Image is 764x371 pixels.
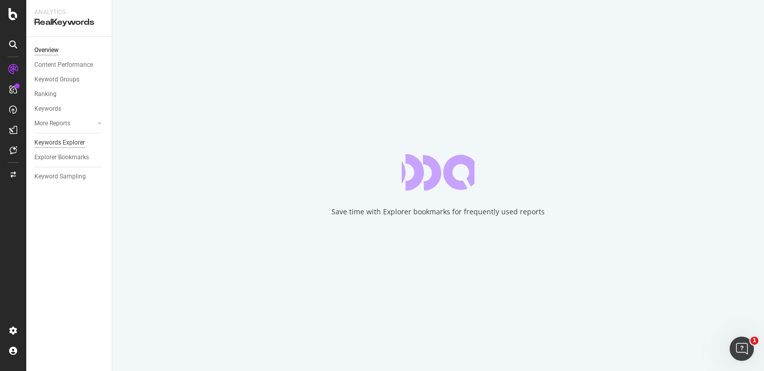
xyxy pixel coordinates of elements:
div: Ranking [34,89,57,100]
a: Keywords [34,104,105,114]
div: Save time with Explorer bookmarks for frequently used reports [331,207,545,217]
div: More Reports [34,118,70,129]
a: More Reports [34,118,94,129]
span: 1 [750,337,758,345]
div: RealKeywords [34,17,104,28]
div: Explorer Bookmarks [34,152,89,163]
div: Overview [34,45,59,56]
div: Keywords [34,104,61,114]
div: Keyword Sampling [34,171,86,182]
a: Ranking [34,89,105,100]
div: Keywords Explorer [34,137,85,148]
a: Content Performance [34,60,105,70]
a: Explorer Bookmarks [34,152,105,163]
div: animation [402,154,474,191]
div: Analytics [34,8,104,17]
iframe: Intercom live chat [730,337,754,361]
a: Keyword Sampling [34,171,105,182]
a: Overview [34,45,105,56]
a: Keywords Explorer [34,137,105,148]
a: Keyword Groups [34,74,105,85]
div: Keyword Groups [34,74,79,85]
div: Content Performance [34,60,93,70]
